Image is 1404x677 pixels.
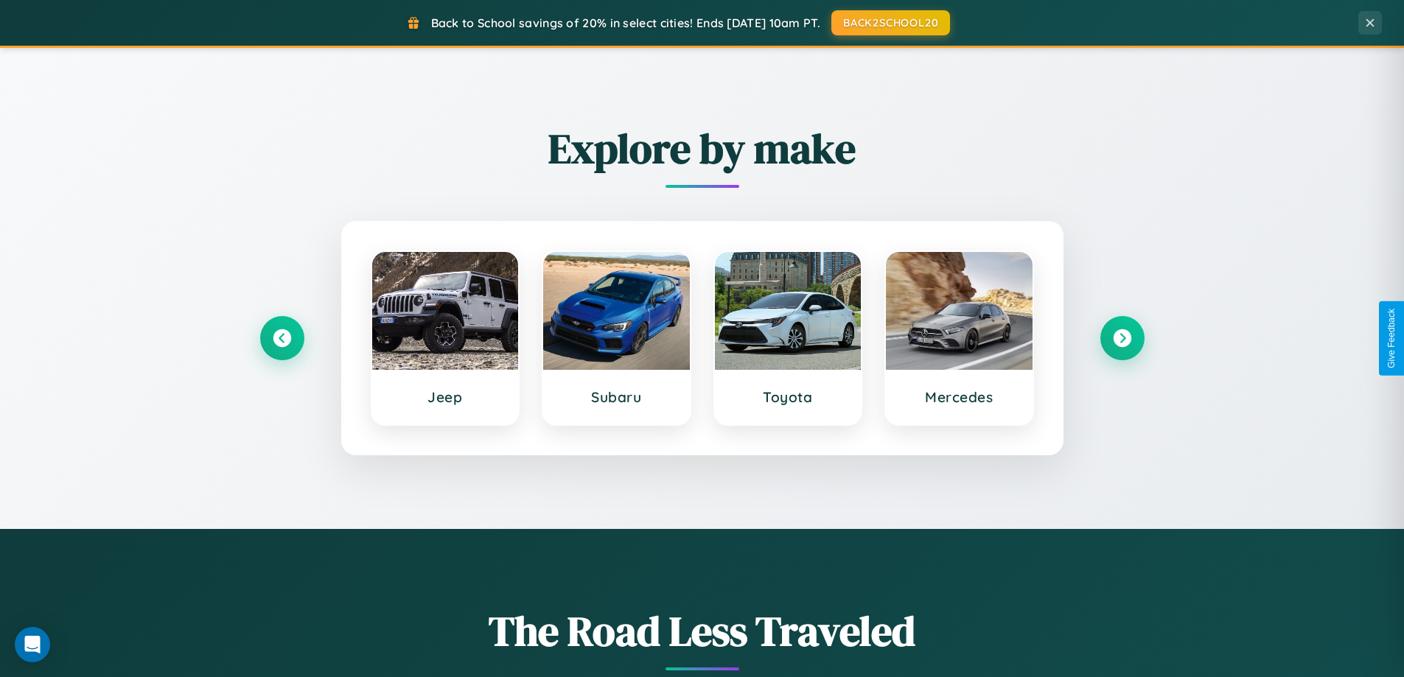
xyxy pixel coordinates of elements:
div: Give Feedback [1386,309,1397,368]
h3: Subaru [558,388,675,406]
span: Back to School savings of 20% in select cities! Ends [DATE] 10am PT. [431,15,820,30]
h2: Explore by make [260,120,1145,177]
h1: The Road Less Traveled [260,603,1145,659]
h3: Toyota [730,388,847,406]
div: Open Intercom Messenger [15,627,50,662]
h3: Jeep [387,388,504,406]
button: BACK2SCHOOL20 [831,10,950,35]
h3: Mercedes [901,388,1018,406]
